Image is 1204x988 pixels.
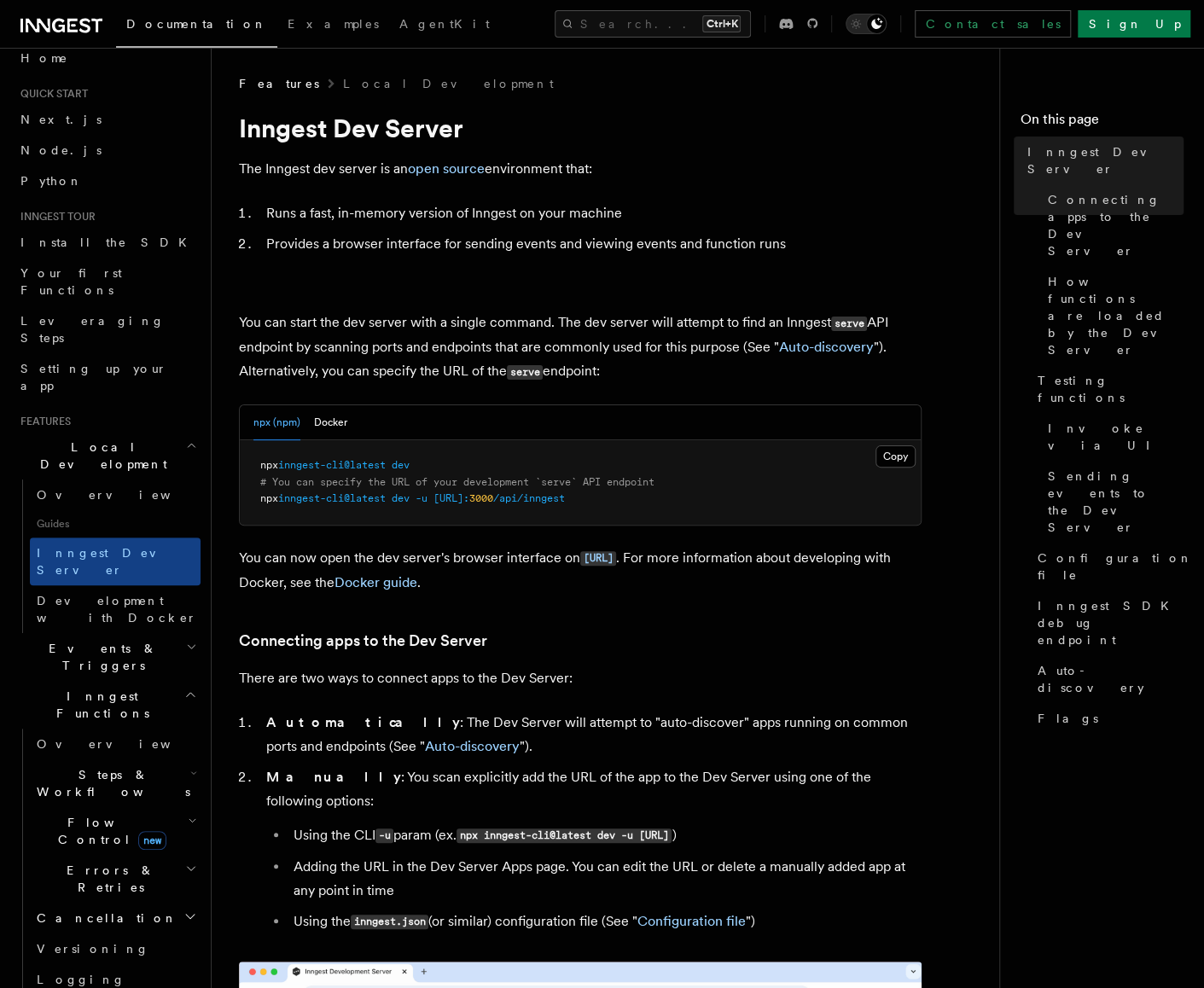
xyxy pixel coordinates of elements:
span: Home [20,49,68,67]
a: Your first Functions [14,258,201,305]
button: Docker [314,869,347,904]
a: Auto-discovery [779,803,874,819]
span: -u [416,956,428,968]
img: Dev Server Demo [239,283,922,747]
span: Guides [30,510,201,538]
code: serve [507,828,543,843]
span: Testing functions [1038,372,1184,406]
span: Local Development [14,439,186,473]
span: /api/inngest [493,956,565,968]
span: npx [260,956,278,968]
span: dev [392,956,410,968]
span: Development with Docker [37,594,197,625]
a: Development with Docker [30,585,201,633]
span: inngest-cli@latest [278,923,386,935]
span: Quick start [14,87,88,101]
span: Inngest Dev Server [1027,143,1184,177]
span: npx [260,923,278,935]
a: Contact sales [915,10,1071,38]
span: Your first Functions [20,266,122,297]
button: Steps & Workflows [30,759,201,807]
a: Setting up your app [14,353,201,401]
a: Invoke via UI [1041,413,1184,461]
code: serve [831,780,867,794]
span: Setting up your app [20,362,167,392]
button: Toggle dark mode [846,14,887,34]
button: npx (npm) [253,869,300,904]
a: Python [14,166,201,196]
a: Versioning [30,933,201,964]
a: Home [14,43,201,73]
a: How functions are loaded by the Dev Server [1041,266,1184,365]
a: Testing functions [1031,365,1184,413]
a: Leveraging Steps [14,305,201,353]
span: Flags [1038,710,1098,727]
p: You can start the dev server with a single command. The dev server will attempt to find an Innges... [239,775,922,848]
a: Node.js [14,135,201,166]
a: Sign Up [1078,10,1190,38]
button: Local Development [14,432,201,479]
a: Configuration file [1031,543,1184,590]
button: Flow Controlnew [30,807,201,855]
span: Steps & Workflows [30,766,190,800]
kbd: Ctrl+K [702,15,741,32]
a: Next.js [14,104,201,135]
span: Examples [288,17,379,31]
div: Local Development [14,479,201,633]
a: Overview [30,729,201,759]
span: Inngest Functions [14,688,184,722]
button: Inngest Functions [14,681,201,729]
li: Provides a browser interface for sending events and viewing events and function runs [261,232,922,256]
span: # You can specify the URL of your development `serve` API endpoint [260,939,654,951]
p: The Inngest dev server is an environment that: [239,157,922,181]
span: How functions are loaded by the Dev Server [1048,273,1184,358]
span: Inngest tour [14,210,96,224]
span: Node.js [20,143,102,157]
span: Next.js [20,113,102,126]
a: Sending events to the Dev Server [1041,461,1184,543]
a: Inngest SDK debug endpoint [1031,590,1184,655]
span: Sending events to the Dev Server [1048,468,1184,536]
span: Events & Triggers [14,640,186,674]
a: Auto-discovery [1031,655,1184,703]
span: Connecting apps to the Dev Server [1048,191,1184,259]
a: Documentation [116,5,277,48]
button: Events & Triggers [14,633,201,681]
span: Invoke via UI [1048,420,1184,454]
span: inngest-cli@latest [278,956,386,968]
span: AgentKit [399,17,490,31]
span: Inngest SDK debug endpoint [1038,597,1184,648]
span: Auto-discovery [1038,662,1184,696]
span: Flow Control [30,814,188,848]
span: Inngest Dev Server [37,546,183,577]
a: Inngest Dev Server [1021,137,1184,184]
a: Flags [1031,703,1184,734]
span: Overview [37,488,212,502]
a: AgentKit [389,5,500,46]
span: Errors & Retries [30,862,185,896]
a: Connecting apps to the Dev Server [1041,184,1184,266]
a: Install the SDK [14,227,201,258]
a: Examples [277,5,389,46]
button: Errors & Retries [30,855,201,903]
a: Local Development [343,75,554,92]
a: Overview [30,479,201,510]
span: Features [14,415,71,428]
h4: On this page [1021,109,1184,137]
span: Logging [37,973,125,986]
span: new [138,831,166,850]
span: Install the SDK [20,235,197,249]
button: Copy [875,910,916,932]
li: Runs a fast, in-memory version of Inngest on your machine [261,201,922,225]
span: Configuration file [1038,549,1193,584]
span: Python [20,174,83,188]
span: Leveraging Steps [20,314,165,345]
span: Cancellation [30,910,177,927]
span: 3000 [469,956,493,968]
span: Overview [37,737,212,751]
span: Features [239,75,319,92]
span: Versioning [37,942,149,956]
a: Inngest Dev Server [30,538,201,585]
span: dev [392,923,410,935]
button: Search...Ctrl+K [555,10,751,38]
